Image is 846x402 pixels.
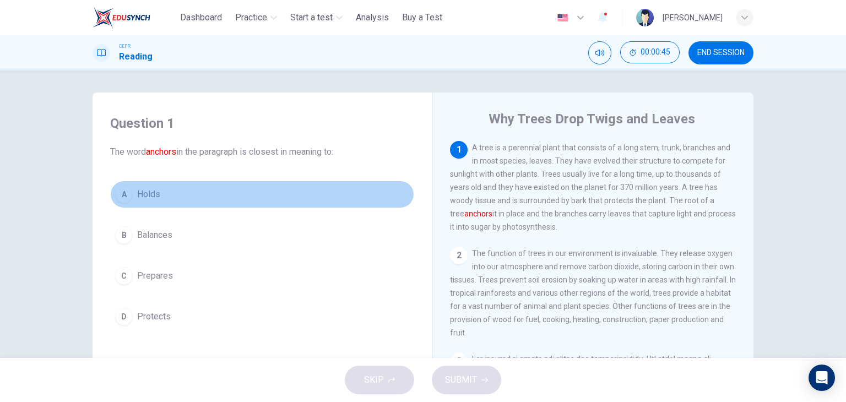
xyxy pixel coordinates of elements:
img: ELTC logo [93,7,150,29]
span: Protects [137,310,171,323]
div: Open Intercom Messenger [809,365,835,391]
font: anchors [464,209,492,218]
button: END SESSION [688,41,753,64]
div: C [115,267,133,285]
span: END SESSION [697,48,745,57]
button: Buy a Test [398,8,447,28]
button: Dashboard [176,8,226,28]
h1: Reading [119,50,153,63]
span: Balances [137,229,172,242]
h4: Question 1 [110,115,414,132]
span: CEFR [119,42,131,50]
span: Prepares [137,269,173,283]
div: 2 [450,247,468,264]
div: Mute [588,41,611,64]
button: CPrepares [110,262,414,290]
button: AHolds [110,181,414,208]
button: DProtects [110,303,414,330]
div: 3 [450,352,468,370]
span: The word in the paragraph is closest in meaning to: [110,145,414,159]
div: B [115,226,133,244]
span: Practice [235,11,267,24]
span: The function of trees in our environment is invaluable. They release oxygen into our atmosphere a... [450,249,736,337]
div: Hide [620,41,680,64]
span: Dashboard [180,11,222,24]
h4: Why Trees Drop Twigs and Leaves [489,110,695,128]
font: anchors [146,146,176,157]
img: en [556,14,570,22]
img: Profile picture [636,9,654,26]
span: 00:00:45 [641,48,670,57]
div: 1 [450,141,468,159]
div: D [115,308,133,325]
button: BBalances [110,221,414,249]
span: Buy a Test [402,11,442,24]
button: 00:00:45 [620,41,680,63]
a: ELTC logo [93,7,176,29]
span: A tree is a perennial plant that consists of a long stem, trunk, branches and in most species, le... [450,143,736,231]
span: Start a test [290,11,333,24]
button: Practice [231,8,281,28]
span: Analysis [356,11,389,24]
div: A [115,186,133,203]
button: Start a test [286,8,347,28]
div: [PERSON_NAME] [663,11,723,24]
span: Holds [137,188,160,201]
button: Analysis [351,8,393,28]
